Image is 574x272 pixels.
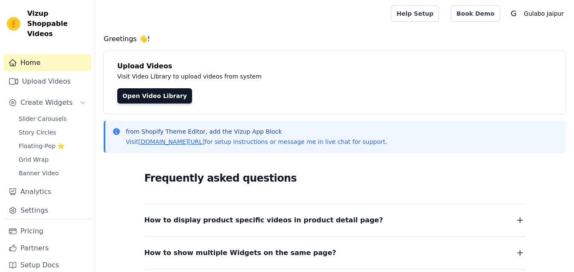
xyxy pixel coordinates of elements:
[451,6,500,22] a: Book Demo
[3,240,91,257] a: Partners
[19,115,67,123] span: Slider Carousels
[144,170,525,187] h2: Frequently asked questions
[14,154,91,165] a: Grid Wrap
[19,142,65,150] span: Floating-Pop ⭐
[3,202,91,219] a: Settings
[144,214,525,226] button: How to display product specific videos in product detail page?
[7,17,20,31] img: Vizup
[117,71,498,81] p: Visit Video Library to upload videos from system
[14,126,91,138] a: Story Circles
[3,183,91,200] a: Analytics
[19,128,56,137] span: Story Circles
[144,247,336,259] span: How to show multiple Widgets on the same page?
[3,94,91,111] button: Create Widgets
[14,113,91,125] a: Slider Carousels
[20,98,73,108] span: Create Widgets
[144,247,525,259] button: How to show multiple Widgets on the same page?
[19,155,48,164] span: Grid Wrap
[14,167,91,179] a: Banner Video
[3,223,91,240] a: Pricing
[511,9,516,18] text: G
[507,6,567,21] button: G Gulabo Jaipur
[144,214,383,226] span: How to display product specific videos in product detail page?
[520,6,567,21] p: Gulabo Jaipur
[3,73,91,90] a: Upload Videos
[27,8,88,39] span: Vizup Shoppable Videos
[117,61,552,71] h4: Upload Videos
[126,137,387,146] p: Visit for setup instructions or message me in live chat for support.
[139,138,205,145] a: [DOMAIN_NAME][URL]
[3,54,91,71] a: Home
[126,127,387,136] p: from Shopify Theme Editor, add the Vizup App Block
[14,140,91,152] a: Floating-Pop ⭐
[117,88,192,104] a: Open Video Library
[104,34,566,44] h4: Greetings 👋!
[19,169,59,177] span: Banner Video
[391,6,439,22] a: Help Setup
